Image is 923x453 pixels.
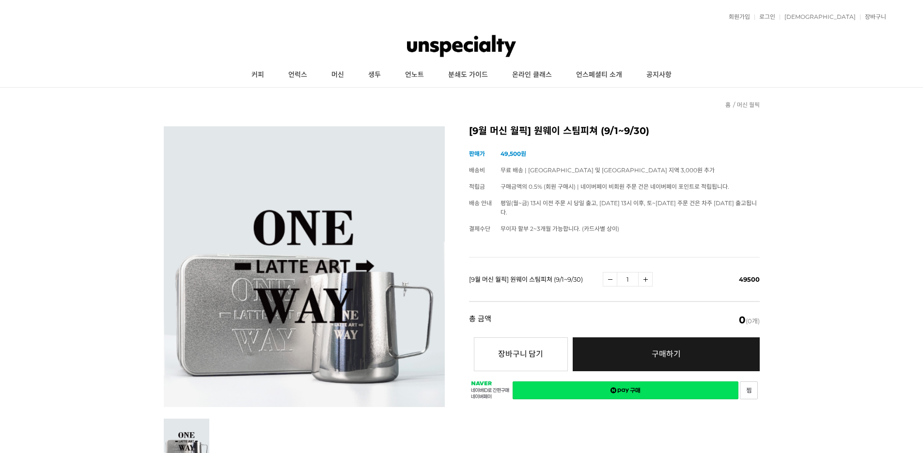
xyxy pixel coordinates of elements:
span: 구매금액의 0.5% (회원 구매시) | 네이버페이 비회원 주문 건은 네이버페이 포인트로 적립됩니다. [501,183,729,190]
span: 적립금 [469,183,485,190]
a: 수량감소 [603,272,617,287]
span: 결제수단 [469,225,490,232]
a: 생두 [356,63,393,87]
td: [9월 머신 월픽] 원웨이 스팀피쳐 (9/1~9/30) [469,257,603,301]
span: 구매하기 [652,349,681,359]
a: 새창 [740,381,758,399]
a: 공지사항 [634,63,684,87]
span: 무이자 할부 2~3개월 가능합니다. (카드사별 상이) [501,225,619,232]
a: 언노트 [393,63,436,87]
span: 판매가 [469,150,485,157]
span: (0개) [739,315,760,325]
img: 9월 머신 월픽 원웨이 스팀피쳐 [164,126,445,407]
a: 머신 월픽 [737,101,760,108]
strong: 49,500원 [501,150,526,157]
strong: 총 금액 [469,315,491,325]
a: 홈 [725,101,731,108]
a: 로그인 [754,14,775,20]
a: 수량증가 [638,272,653,287]
a: 장바구니 [860,14,886,20]
span: 배송비 [469,166,485,174]
img: 언스페셜티 몰 [407,31,516,60]
a: 회원가입 [724,14,750,20]
a: [DEMOGRAPHIC_DATA] [780,14,856,20]
span: 49500 [739,275,760,283]
h2: [9월 머신 월픽] 원웨이 스팀피쳐 (9/1~9/30) [469,126,760,136]
a: 머신 [319,63,356,87]
a: 온라인 클래스 [500,63,564,87]
span: 무료 배송 | [GEOGRAPHIC_DATA] 및 [GEOGRAPHIC_DATA] 지역 3,000원 추가 [501,166,715,174]
button: 장바구니 담기 [474,337,568,371]
a: 언스페셜티 소개 [564,63,634,87]
a: 분쇄도 가이드 [436,63,500,87]
a: 커피 [239,63,276,87]
em: 0 [739,314,746,326]
a: 새창 [513,381,738,399]
span: 배송 안내 [469,199,492,207]
a: 구매하기 [573,337,760,371]
span: 평일(월~금) 13시 이전 주문 시 당일 출고, [DATE] 13시 이후, 토~[DATE] 주문 건은 차주 [DATE] 출고됩니다. [501,199,757,216]
a: 언럭스 [276,63,319,87]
